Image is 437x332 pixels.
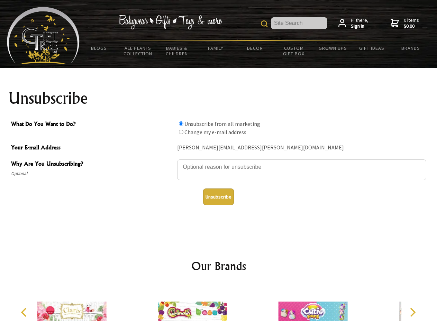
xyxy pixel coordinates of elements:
[8,90,429,107] h1: Unsubscribe
[80,41,119,55] a: BLOGS
[184,129,246,136] label: Change my e-mail address
[11,159,174,169] span: Why Are You Unsubscribing?
[351,23,368,29] strong: Sign in
[197,41,236,55] a: Family
[313,41,352,55] a: Grown Ups
[11,143,174,153] span: Your E-mail Address
[352,41,391,55] a: Gift Ideas
[119,41,158,61] a: All Plants Collection
[11,120,174,130] span: What Do You Want to Do?
[11,169,174,178] span: Optional
[405,305,420,320] button: Next
[404,17,419,29] span: 0 items
[179,130,183,134] input: What Do You Want to Do?
[184,120,260,127] label: Unsubscribe from all marketing
[351,17,368,29] span: Hi there,
[404,23,419,29] strong: $0.00
[391,17,419,29] a: 0 items$0.00
[338,17,368,29] a: Hi there,Sign in
[118,15,222,29] img: Babywear - Gifts - Toys & more
[391,41,430,55] a: Brands
[274,41,313,61] a: Custom Gift Box
[14,258,424,274] h2: Our Brands
[179,121,183,126] input: What Do You Want to Do?
[177,142,426,153] div: [PERSON_NAME][EMAIL_ADDRESS][PERSON_NAME][DOMAIN_NAME]
[261,20,268,27] img: product search
[271,17,327,29] input: Site Search
[203,188,234,205] button: Unsubscribe
[177,159,426,180] textarea: Why Are You Unsubscribing?
[157,41,197,61] a: Babies & Children
[17,305,33,320] button: Previous
[7,7,80,64] img: Babyware - Gifts - Toys and more...
[235,41,274,55] a: Decor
